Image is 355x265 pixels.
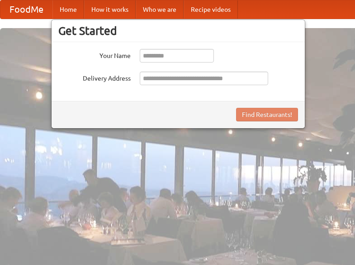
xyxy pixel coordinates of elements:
[84,0,136,19] a: How it works
[58,49,131,60] label: Your Name
[58,72,131,83] label: Delivery Address
[136,0,184,19] a: Who we are
[52,0,84,19] a: Home
[236,108,298,121] button: Find Restaurants!
[184,0,238,19] a: Recipe videos
[58,24,298,38] h3: Get Started
[0,0,52,19] a: FoodMe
